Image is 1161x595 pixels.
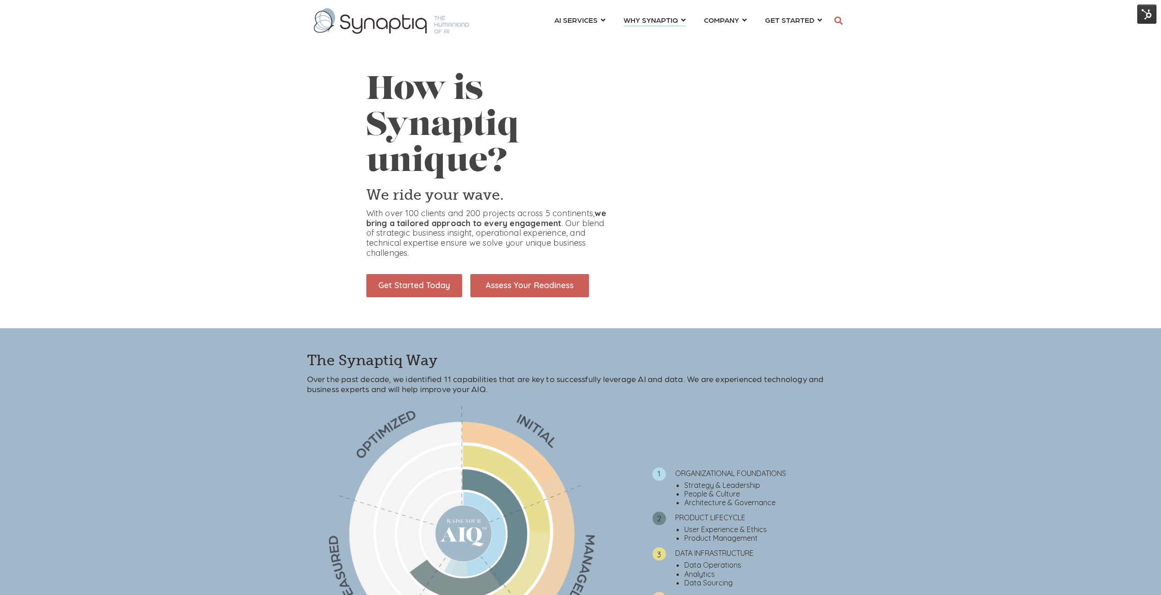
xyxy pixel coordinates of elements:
p: Over the past decade, we identified 11 capabilities that are key to successfully leverage AI and ... [307,374,854,393]
li: Strategy & Leadership [684,481,854,490]
a: AI SERVICES [554,11,605,28]
img: Get Started Today [366,274,462,297]
li: Data Sourcing [684,579,854,587]
strong: we bring a tailored approach to every engagement [366,208,606,228]
li: ORGANIZATIONAL FOUNDATIONS [652,463,854,481]
p: With over 100 clients and 200 projects across 5 continents, . Our blend of strategic business ins... [366,208,611,258]
img: Assess Your Readiness [470,274,589,297]
img: HubSpot Tools Menu Toggle [1137,5,1156,24]
span: GET STARTED [765,14,814,26]
span: AI SERVICES [554,14,598,26]
li: People & Culture [684,490,854,498]
h3: The Synaptiq Way [307,351,854,370]
li: Product Management [684,534,854,543]
img: synaptiq logo-1 [314,8,469,34]
h1: How is Synaptiq unique? [366,73,611,181]
li: User Experience & Ethics [684,525,854,534]
span: COMPANY [704,14,739,26]
li: Data Operations [684,561,854,569]
span: WHY SYNAPTIQ [624,14,678,26]
h3: We ride your wave. [366,186,611,205]
a: COMPANY [704,11,747,28]
li: DATA INFRASTRUCTURE [652,543,854,561]
li: PRODUCT LIFECYCLE [652,507,854,525]
a: GET STARTED [765,11,822,28]
li: Analytics [684,570,854,579]
li: Architecture & Governance [684,498,854,507]
a: WHY SYNAPTIQ [624,11,686,28]
nav: menu [545,5,831,37]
